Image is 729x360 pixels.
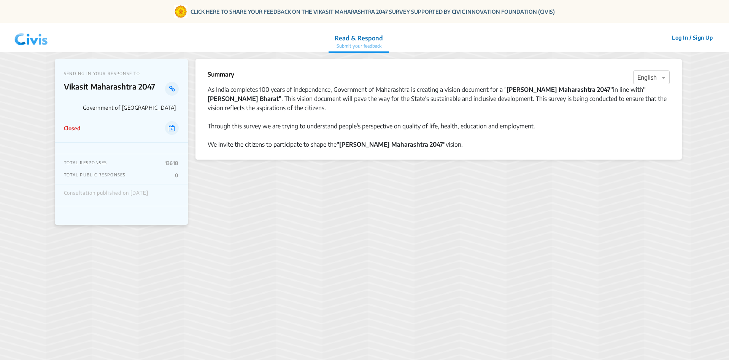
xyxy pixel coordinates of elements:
[174,5,187,18] img: Gom Logo
[175,172,178,178] p: 0
[64,99,80,115] img: Government of Maharashtra logo
[507,86,613,93] strong: [PERSON_NAME] Maharashtra 2047"
[208,140,670,149] div: We invite the citizens to participate to shape the vision.
[208,85,670,112] div: As India completes 100 years of independence, Government of Maharashtra is creating a vision docu...
[335,34,383,43] p: Read & Respond
[64,82,165,96] p: Vikasit Maharashtra 2047
[64,124,80,132] p: Closed
[667,32,718,43] button: Log In / Sign Up
[64,190,148,200] div: Consultation published on [DATE]
[11,26,51,49] img: 7907nfqetxyivg6ubhai9kg9bhzr
[208,70,234,79] p: Summary
[83,104,179,111] p: Government of [GEOGRAPHIC_DATA]
[64,172,126,178] p: TOTAL PUBLIC RESPONSES
[64,71,179,76] p: SENDING IN YOUR RESPONSE TO
[191,8,555,16] a: CLICK HERE TO SHARE YOUR FEEDBACK ON THE VIKASIT MAHARASHTRA 2047 SURVEY SUPPORTED BY CIVIC INNOV...
[165,160,179,166] p: 13618
[64,160,107,166] p: TOTAL RESPONSES
[337,141,446,148] strong: "[PERSON_NAME] Maharashtra 2047"
[208,122,670,131] div: Through this survey we are trying to understand people's perspective on quality of life, health, ...
[335,43,383,50] p: Submit your feedback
